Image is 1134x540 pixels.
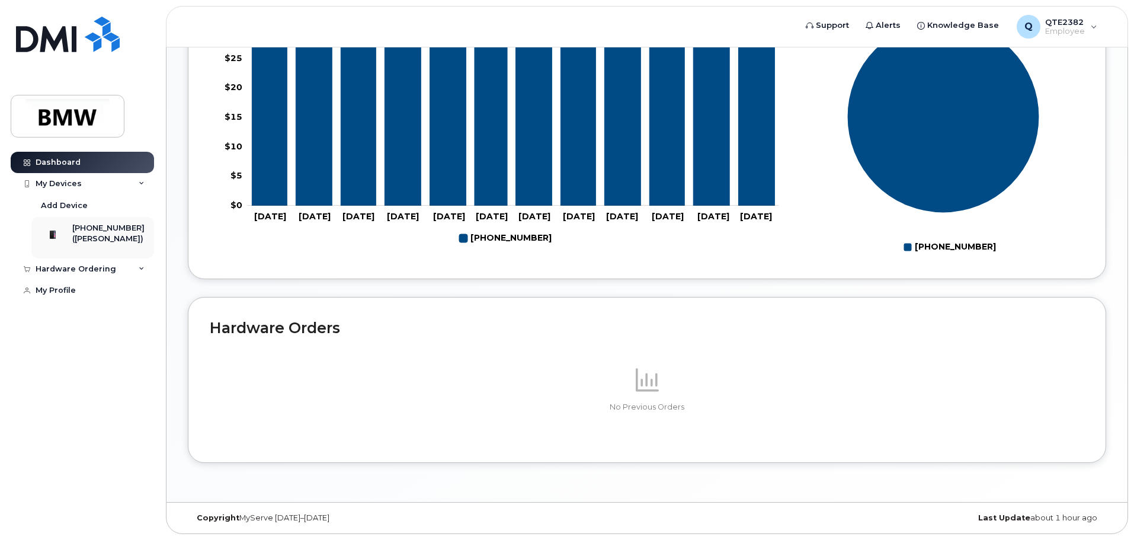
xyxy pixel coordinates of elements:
tspan: [DATE] [433,211,465,222]
iframe: Messenger Launcher [1082,488,1125,531]
g: Series [847,20,1040,213]
tspan: [DATE] [652,211,684,222]
h2: Hardware Orders [210,319,1084,337]
tspan: [DATE] [518,211,550,222]
strong: Copyright [197,513,239,522]
tspan: [DATE] [342,211,374,222]
strong: Last Update [978,513,1030,522]
tspan: [DATE] [740,211,772,222]
g: 864-320-1175 [459,228,552,248]
tspan: [DATE] [387,211,419,222]
p: No Previous Orders [210,402,1084,413]
div: about 1 hour ago [800,513,1106,523]
tspan: $20 [225,82,242,92]
span: Alerts [876,20,901,31]
tspan: $10 [225,140,242,151]
tspan: $5 [230,170,242,181]
div: MyServe [DATE]–[DATE] [188,513,494,523]
span: Employee [1045,27,1085,36]
tspan: $0 [230,200,242,210]
g: Chart [847,20,1040,257]
tspan: [DATE] [563,211,595,222]
g: Legend [459,228,552,248]
tspan: [DATE] [606,211,638,222]
tspan: [DATE] [254,211,286,222]
tspan: $15 [225,111,242,122]
a: Alerts [857,14,909,37]
span: Knowledge Base [927,20,999,31]
g: Legend [904,237,996,257]
tspan: $25 [225,52,242,63]
g: 864-320-1175 [252,27,774,206]
tspan: [DATE] [476,211,508,222]
tspan: [DATE] [697,211,729,222]
a: Support [797,14,857,37]
span: Q [1024,20,1033,34]
tspan: [DATE] [299,211,331,222]
a: Knowledge Base [909,14,1007,37]
div: QTE2382 [1008,15,1106,39]
span: Support [816,20,849,31]
span: QTE2382 [1045,17,1085,27]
